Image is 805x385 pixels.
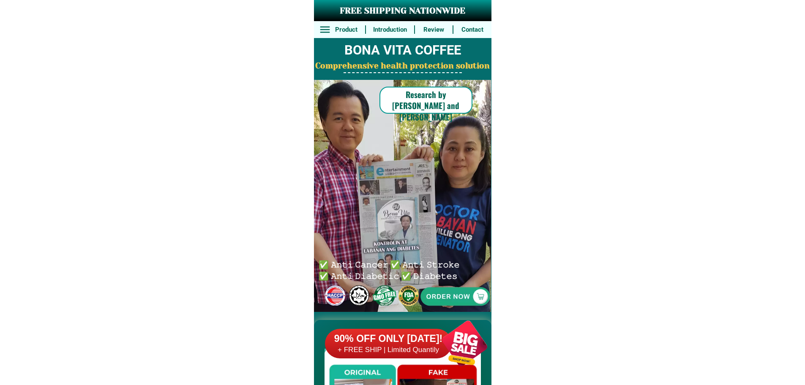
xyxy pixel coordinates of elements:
h6: Research by [PERSON_NAME] and [PERSON_NAME] [379,89,472,123]
h2: Comprehensive health protection solution [314,60,491,72]
h2: BONA VITA COFFEE [314,41,491,60]
h6: 90% OFF ONLY [DATE]! [325,333,452,345]
h6: Contact [458,25,487,35]
h6: + FREE SHIP | Limited Quantily [325,345,452,355]
h3: FREE SHIPPING NATIONWIDE [314,5,491,17]
h6: ✅ 𝙰𝚗𝚝𝚒 𝙲𝚊𝚗𝚌𝚎𝚛 ✅ 𝙰𝚗𝚝𝚒 𝚂𝚝𝚛𝚘𝚔𝚎 ✅ 𝙰𝚗𝚝𝚒 𝙳𝚒𝚊𝚋𝚎𝚝𝚒𝚌 ✅ 𝙳𝚒𝚊𝚋𝚎𝚝𝚎𝚜 [319,258,463,281]
h6: Review [420,25,448,35]
h6: Introduction [370,25,409,35]
h2: FAKE VS ORIGINAL [314,327,491,349]
h6: Product [332,25,360,35]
